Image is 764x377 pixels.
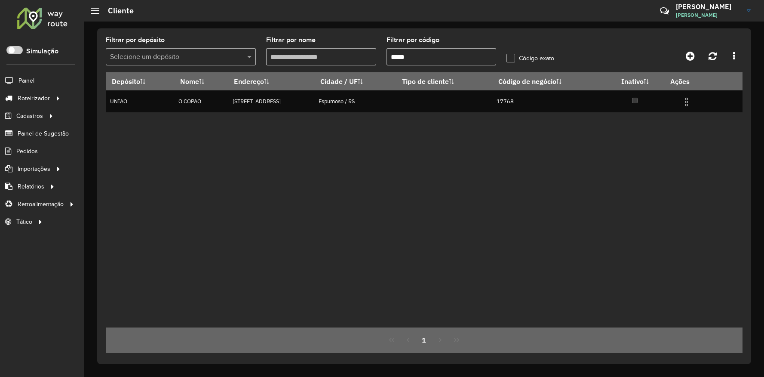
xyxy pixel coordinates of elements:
[314,72,396,90] th: Cidade / UF
[174,72,228,90] th: Nome
[506,54,554,63] label: Código exato
[99,6,134,15] h2: Cliente
[228,90,314,112] td: [STREET_ADDRESS]
[492,90,605,112] td: 17768
[664,72,716,90] th: Ações
[18,164,50,173] span: Importações
[676,3,740,11] h3: [PERSON_NAME]
[18,76,34,85] span: Painel
[106,35,165,45] label: Filtrar por depósito
[18,94,50,103] span: Roteirizador
[16,147,38,156] span: Pedidos
[266,35,316,45] label: Filtrar por nome
[314,90,396,112] td: Espumoso / RS
[655,2,674,20] a: Contato Rápido
[605,72,665,90] th: Inativo
[387,35,439,45] label: Filtrar por código
[18,129,69,138] span: Painel de Sugestão
[416,332,433,348] button: 1
[396,72,492,90] th: Tipo de cliente
[492,72,605,90] th: Código de negócio
[106,90,174,112] td: UNIAO
[228,72,314,90] th: Endereço
[18,182,44,191] span: Relatórios
[106,72,174,90] th: Depósito
[18,200,64,209] span: Retroalimentação
[16,217,32,226] span: Tático
[16,111,43,121] span: Cadastros
[676,11,740,19] span: [PERSON_NAME]
[174,90,228,112] td: O COPAO
[26,46,58,56] label: Simulação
